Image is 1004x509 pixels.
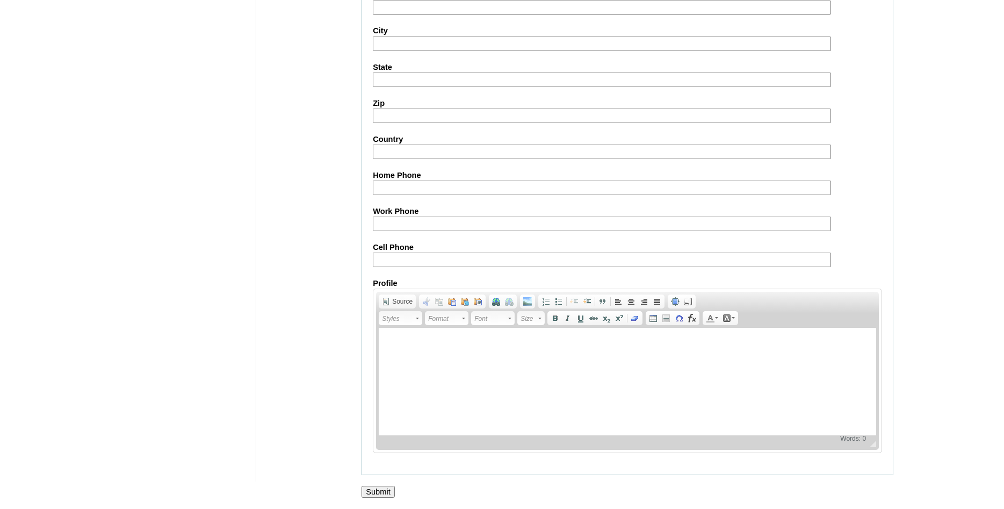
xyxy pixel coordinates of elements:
[574,312,587,324] a: Underline
[561,312,574,324] a: Italic
[471,311,515,325] a: Font
[420,296,433,307] a: Cut
[517,311,545,325] a: Size
[490,296,503,307] a: Link
[625,296,638,307] a: Center
[503,296,516,307] a: Unlink
[362,486,395,498] input: Submit
[382,312,414,325] span: Styles
[669,296,682,307] a: Maximize
[720,312,737,324] a: Background Color
[428,312,460,325] span: Format
[373,206,882,217] label: Work Phone
[685,312,698,324] a: Insert Equation
[600,312,613,324] a: Subscript
[838,434,868,442] span: Words: 0
[474,312,507,325] span: Font
[380,296,415,307] a: Source
[459,296,472,307] a: Paste as plain text
[472,296,485,307] a: Paste from Word
[446,296,459,307] a: Paste
[682,296,695,307] a: Show Blocks
[838,434,868,442] div: Statistics
[425,311,468,325] a: Format
[613,312,626,324] a: Superscript
[373,134,882,145] label: Country
[379,328,876,435] iframe: Rich Text Editor, AboutMe
[673,312,685,324] a: Insert Special Character
[548,312,561,324] a: Bold
[651,296,663,307] a: Justify
[704,312,720,324] a: Text Color
[539,296,552,307] a: Insert/Remove Numbered List
[373,170,882,181] label: Home Phone
[587,312,600,324] a: Strike Through
[373,25,882,37] label: City
[521,312,537,325] span: Size
[373,242,882,253] label: Cell Phone
[391,297,413,306] span: Source
[552,296,565,307] a: Insert/Remove Bulleted List
[521,296,534,307] a: Add Image
[612,296,625,307] a: Align Left
[596,296,609,307] a: Block Quote
[373,62,882,73] label: State
[568,296,581,307] a: Decrease Indent
[373,278,882,289] label: Profile
[629,312,641,324] a: Remove Format
[581,296,594,307] a: Increase Indent
[660,312,673,324] a: Insert Horizontal Line
[373,98,882,109] label: Zip
[638,296,651,307] a: Align Right
[647,312,660,324] a: Table
[379,311,422,325] a: Styles
[433,296,446,307] a: Copy
[863,441,876,447] span: Resize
